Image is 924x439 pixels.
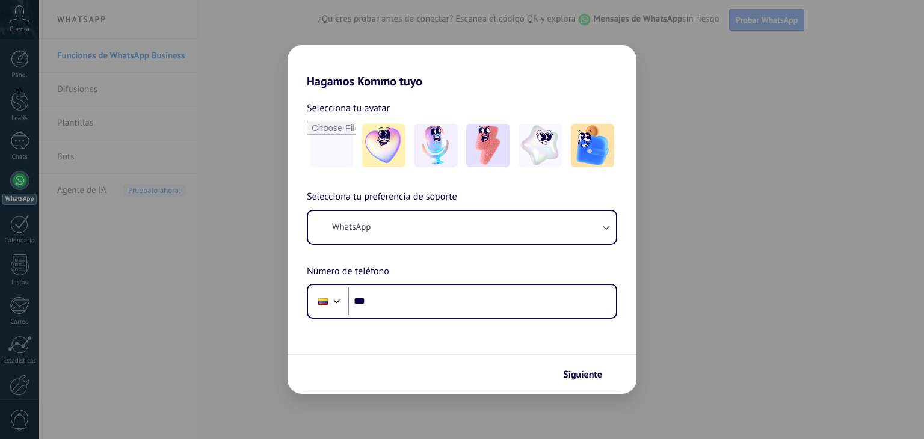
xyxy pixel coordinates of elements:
button: Siguiente [558,364,618,385]
span: Selecciona tu preferencia de soporte [307,189,457,205]
img: -1.jpeg [362,124,405,167]
img: -5.jpeg [571,124,614,167]
div: Colombia: + 57 [312,289,334,314]
span: Selecciona tu avatar [307,100,390,116]
img: -4.jpeg [519,124,562,167]
img: -3.jpeg [466,124,510,167]
span: Siguiente [563,370,602,379]
img: -2.jpeg [414,124,458,167]
button: WhatsApp [308,211,616,244]
span: WhatsApp [332,221,371,233]
span: Número de teléfono [307,264,389,280]
h2: Hagamos Kommo tuyo [288,45,636,88]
